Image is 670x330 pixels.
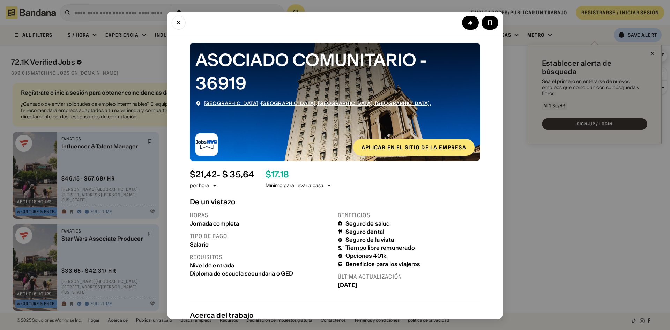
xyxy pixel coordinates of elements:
[190,262,234,269] font: Nivel de entrada
[266,182,324,189] font: Mínimo para llevar a casa
[271,169,289,179] font: 17.18
[190,182,209,189] font: por hora
[345,236,394,243] font: Seguro de la vista
[217,169,254,179] font: - $ 35,64
[260,100,261,106] font: ·
[190,211,208,218] font: Horas
[190,232,227,239] font: Tipo de pago
[345,252,386,259] font: Opciones 401k
[195,133,218,155] img: Logotipo de la ciudad de Nueva York
[261,100,431,106] a: [GEOGRAPHIC_DATA], [GEOGRAPHIC_DATA], [GEOGRAPHIC_DATA].
[345,260,420,267] font: Beneficios para los viajeros
[190,169,195,179] font: $
[266,169,271,179] font: $
[204,100,258,106] a: [GEOGRAPHIC_DATA]
[190,270,293,277] font: Diploma de escuela secundaria o GED
[190,197,236,206] font: De un vistazo
[362,144,466,151] font: Aplicar en el sitio de la empresa
[345,244,415,251] font: Tiempo libre remunerado
[190,241,209,248] font: Salario
[195,49,426,94] font: ASOCIADO COMUNITARIO - 36919
[338,281,357,288] font: [DATE]
[345,228,384,235] font: Seguro dental
[190,253,223,260] font: Requisitos
[190,310,254,319] font: Acerca del trabajo
[195,48,475,95] div: ASOCIADO COMUNITARIO - 36919
[345,220,390,227] font: Seguro de salud
[338,211,370,218] font: Beneficios
[172,15,186,29] button: Cerca
[338,273,402,280] font: Última actualización
[195,169,217,179] font: 21,42
[190,220,239,227] font: Jornada completa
